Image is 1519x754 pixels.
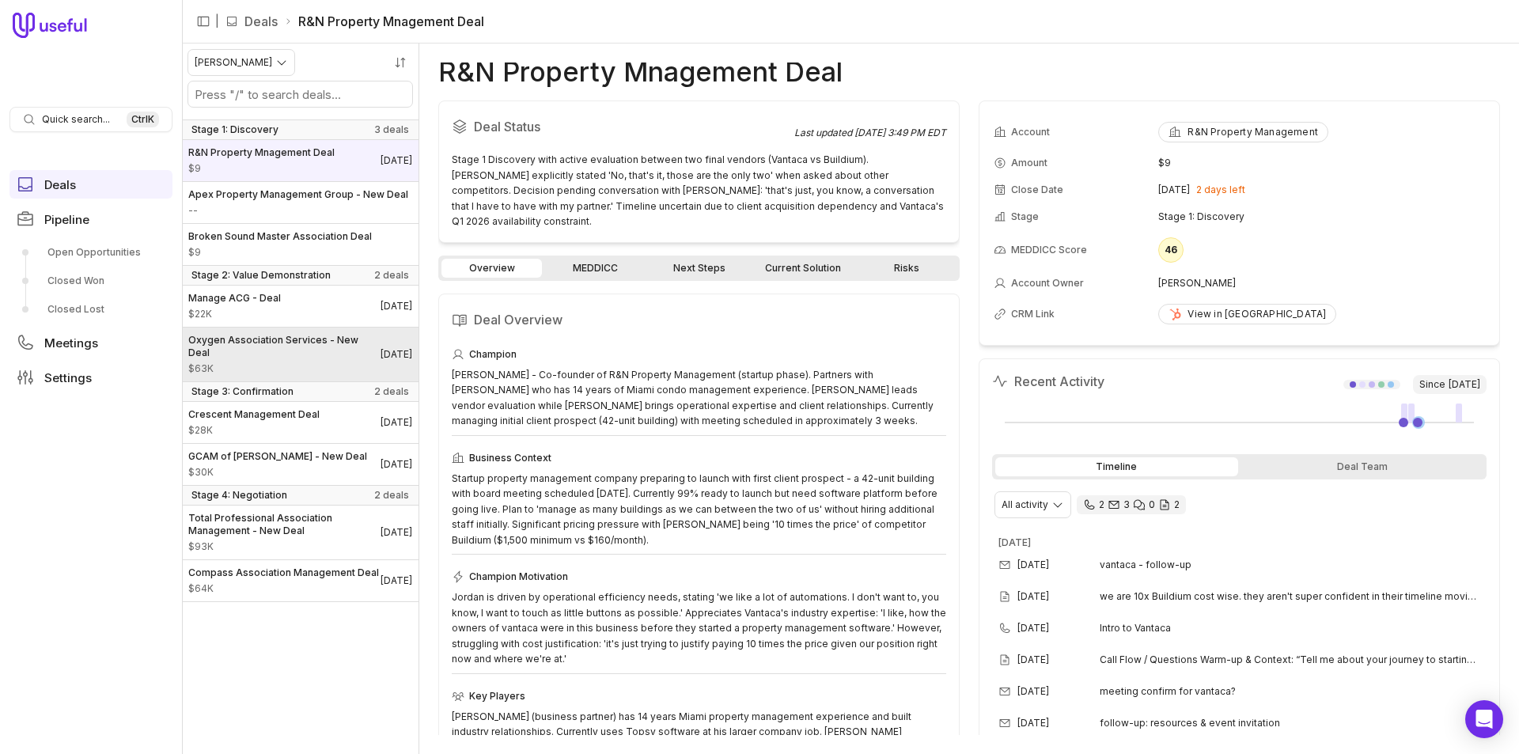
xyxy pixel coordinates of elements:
span: Close Date [1011,184,1063,196]
div: Open Intercom Messenger [1465,700,1503,738]
time: Deal Close Date [381,154,412,167]
span: CRM Link [1011,308,1055,320]
td: [PERSON_NAME] [1158,271,1485,296]
nav: Deals [182,44,419,754]
span: Pipeline [44,214,89,225]
div: Pipeline submenu [9,240,172,322]
h2: Recent Activity [992,372,1104,391]
li: R&N Property Mnagement Deal [284,12,484,31]
span: GCAM of [PERSON_NAME] - New Deal [188,450,367,463]
td: $9 [1158,150,1485,176]
a: View in [GEOGRAPHIC_DATA] [1158,304,1336,324]
a: Total Professional Association Management - New Deal$93K[DATE] [182,506,419,559]
a: Closed Won [9,268,172,294]
time: [DATE] [1017,622,1049,635]
a: Closed Lost [9,297,172,322]
span: Apex Property Management Group - New Deal [188,188,408,201]
span: Amount [188,466,367,479]
span: Amount [188,308,281,320]
a: Apex Property Management Group - New Deal-- [182,182,419,223]
div: Jordan is driven by operational efficiency needs, stating 'we like a lot of automations. I don't ... [452,589,946,667]
a: Deals [9,170,172,199]
span: Amount [188,582,379,595]
span: Crescent Management Deal [188,408,320,421]
a: Broken Sound Master Association Deal$9 [182,224,419,265]
span: Oxygen Association Services - New Deal [188,334,381,359]
span: R&N Property Mnagement Deal [188,146,335,159]
div: R&N Property Management [1169,126,1318,138]
div: Business Context [452,449,946,468]
span: Stage 3: Confirmation [191,385,294,398]
span: Amount [188,424,320,437]
div: Deal Team [1241,457,1484,476]
time: [DATE] [1158,184,1190,196]
span: MEDDICC Score [1011,244,1087,256]
span: Quick search... [42,113,110,126]
kbd: Ctrl K [127,112,159,127]
span: Intro to Vantaca [1100,622,1461,635]
div: Stage 1 Discovery with active evaluation between two final vendors (Vantaca vs Buildium). [PERSON... [452,152,946,229]
span: 2 deals [374,269,409,282]
span: Stage 2: Value Demonstration [191,269,331,282]
a: Deals [244,12,278,31]
time: Deal Close Date [381,574,412,587]
time: [DATE] 3:49 PM EDT [854,127,946,138]
span: Amount [188,362,381,375]
div: 2 calls and 3 email threads [1077,495,1186,514]
span: we are 10x Buildium cost wise. they aren't super confident in their timeline moving forward. like... [1100,590,1480,603]
div: 46 [1158,237,1184,263]
span: Broken Sound Master Association Deal [188,230,372,243]
time: Deal Close Date [381,416,412,429]
a: Oxygen Association Services - New Deal$63K[DATE] [182,328,419,381]
time: [DATE] [1017,685,1049,698]
span: Total Professional Association Management - New Deal [188,512,381,537]
span: Amount [1011,157,1047,169]
div: [PERSON_NAME] - Co-founder of R&N Property Management (startup phase). Partners with [PERSON_NAME... [452,367,946,429]
span: Amount [188,246,372,259]
a: R&N Property Mnagement Deal$9[DATE] [182,140,419,181]
a: Open Opportunities [9,240,172,265]
div: Startup property management company preparing to launch with first client prospect - a 42-unit bu... [452,471,946,548]
time: [DATE] [1017,654,1049,666]
button: Collapse sidebar [191,9,215,33]
time: Deal Close Date [381,348,412,361]
span: Call Flow / Questions Warm-up & Context: “Tell me about your journey to starting this business.” ... [1100,654,1480,666]
a: Risks [856,259,956,278]
a: MEDDICC [545,259,646,278]
div: Last updated [794,127,946,139]
div: View in [GEOGRAPHIC_DATA] [1169,308,1326,320]
a: Settings [9,363,172,392]
time: [DATE] [1017,590,1049,603]
span: | [215,12,219,31]
a: Meetings [9,328,172,357]
span: meeting confirm for vantaca? [1100,685,1236,698]
div: Champion [452,345,946,364]
span: Stage [1011,210,1039,223]
div: Timeline [995,457,1238,476]
span: Since [1413,375,1487,394]
span: follow-up: resources & event invitation [1100,717,1280,729]
a: Pipeline [9,205,172,233]
time: [DATE] [1449,378,1480,391]
span: Stage 1: Discovery [191,123,278,136]
a: GCAM of [PERSON_NAME] - New Deal$30K[DATE] [182,444,419,485]
span: 2 days left [1196,184,1245,196]
span: Stage 4: Negotiation [191,489,287,502]
button: Sort by [388,51,412,74]
time: [DATE] [1017,717,1049,729]
div: Champion Motivation [452,567,946,586]
td: Stage 1: Discovery [1158,204,1485,229]
time: Deal Close Date [381,458,412,471]
time: [DATE] [998,536,1031,548]
span: Deals [44,179,76,191]
span: Compass Association Management Deal [188,566,379,579]
button: R&N Property Management [1158,122,1328,142]
span: Amount [188,540,381,553]
span: Account Owner [1011,277,1084,290]
a: Compass Association Management Deal$64K[DATE] [182,560,419,601]
h2: Deal Overview [452,307,946,332]
span: Account [1011,126,1050,138]
div: Key Players [452,687,946,706]
a: Overview [441,259,542,278]
input: Search deals by name [188,81,412,107]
